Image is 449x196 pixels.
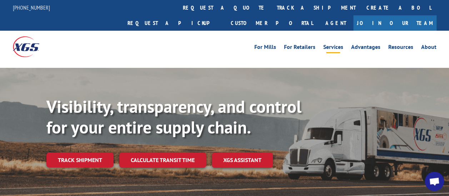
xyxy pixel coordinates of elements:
a: XGS ASSISTANT [212,152,273,168]
a: For Mills [254,44,276,52]
a: Agent [318,15,353,31]
a: For Retailers [284,44,315,52]
a: Advantages [351,44,380,52]
a: Resources [388,44,413,52]
a: Join Our Team [353,15,436,31]
a: [PHONE_NUMBER] [13,4,50,11]
a: Request a pickup [122,15,225,31]
a: Open chat [425,172,444,191]
a: Customer Portal [225,15,318,31]
a: Calculate transit time [119,152,206,168]
a: Track shipment [46,152,114,167]
a: About [421,44,436,52]
b: Visibility, transparency, and control for your entire supply chain. [46,95,301,138]
a: Services [323,44,343,52]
